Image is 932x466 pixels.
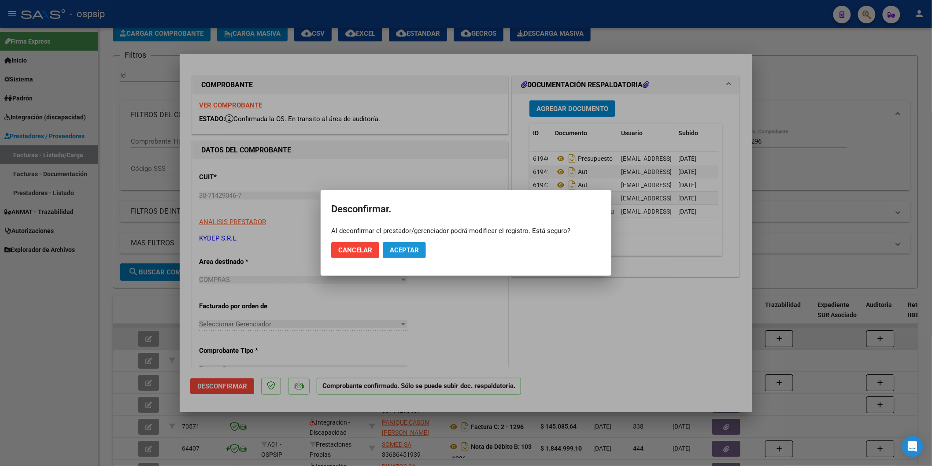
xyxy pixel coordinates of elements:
[383,242,426,258] button: Aceptar
[902,436,923,457] div: Open Intercom Messenger
[331,226,601,235] div: Al deconfirmar el prestador/gerenciador podrá modificar el registro. Está seguro?
[331,201,601,218] h2: Desconfirmar.
[338,246,372,254] span: Cancelar
[390,246,419,254] span: Aceptar
[331,242,379,258] button: Cancelar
